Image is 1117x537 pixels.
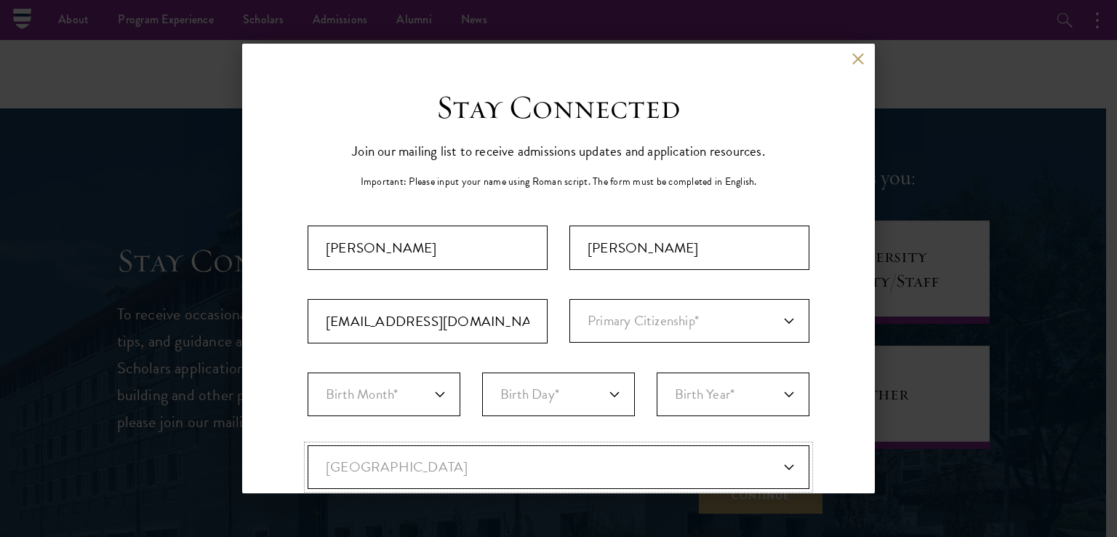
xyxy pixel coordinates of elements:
[361,174,757,189] p: Important: Please input your name using Roman script. The form must be completed in English.
[308,373,460,416] select: Month
[569,226,809,270] div: Last Name (Family Name)*
[482,373,635,416] select: Day
[308,226,548,270] input: First Name*
[569,299,809,343] div: Primary Citizenship*
[308,373,809,445] div: Birthdate*
[436,87,681,128] h3: Stay Connected
[308,299,548,343] input: Email Address*
[352,139,765,163] p: Join our mailing list to receive admissions updates and application resources.
[657,373,809,416] select: Year
[569,226,809,270] input: Last Name*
